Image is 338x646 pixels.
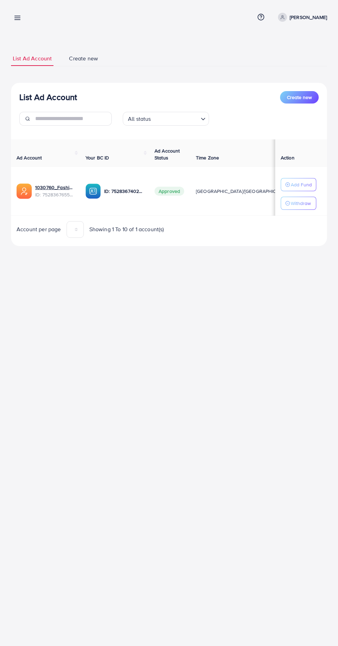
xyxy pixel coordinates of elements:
button: Create new [280,91,319,104]
span: Create new [69,55,98,62]
span: ID: 7528367655024508945 [35,191,74,198]
span: [GEOGRAPHIC_DATA]/[GEOGRAPHIC_DATA] [196,188,292,195]
span: Approved [155,187,184,196]
div: <span class='underline'>1030760_Fashion Rose_1752834697540</span></br>7528367655024508945 [35,184,74,198]
span: Your BC ID [86,154,109,161]
a: 1030760_Fashion Rose_1752834697540 [35,184,74,191]
input: Search for option [153,112,198,124]
img: ic-ba-acc.ded83a64.svg [86,184,101,199]
div: Search for option [123,112,209,126]
p: Withdraw [291,199,311,207]
button: Withdraw [281,197,316,210]
span: List Ad Account [13,55,52,62]
p: [PERSON_NAME] [290,13,327,21]
span: Create new [287,94,312,101]
span: Account per page [17,225,61,233]
button: Add Fund [281,178,316,191]
span: Showing 1 To 10 of 1 account(s) [89,225,164,233]
span: Action [281,154,295,161]
img: ic-ads-acc.e4c84228.svg [17,184,32,199]
span: Time Zone [196,154,219,161]
p: Add Fund [291,180,312,189]
p: ID: 7528367402921476112 [104,187,143,195]
span: Ad Account [17,154,42,161]
h3: List Ad Account [19,92,77,102]
span: All status [127,114,152,124]
a: [PERSON_NAME] [275,13,327,22]
span: Ad Account Status [155,147,180,161]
